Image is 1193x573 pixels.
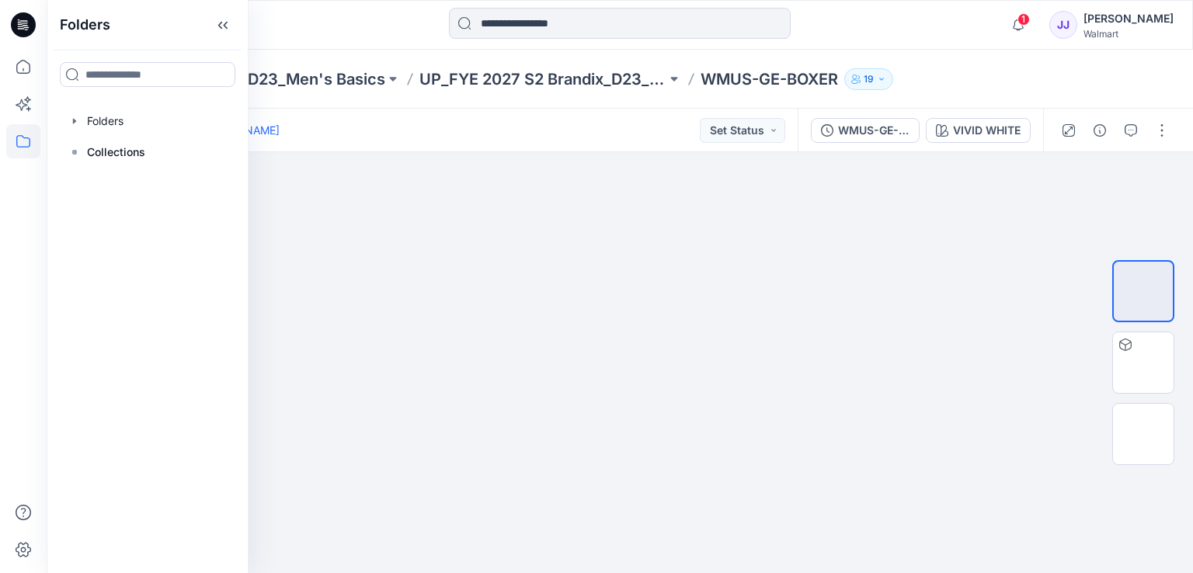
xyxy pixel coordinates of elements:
[701,68,838,90] p: WMUS-GE-BOXER
[1083,28,1174,40] div: Walmart
[864,71,874,88] p: 19
[1017,13,1030,26] span: 1
[811,118,920,143] button: WMUS-GE-BOXER
[87,143,145,161] p: Collections
[1087,118,1112,143] button: Details
[953,122,1021,139] div: VIVID WHITE
[419,68,666,90] a: UP_FYE 2027 S2 Brandix_D23_Men's Basics- [PERSON_NAME]
[926,118,1031,143] button: VIVID WHITE
[844,68,893,90] button: 19
[1049,11,1077,39] div: JJ
[838,122,910,139] div: WMUS-GE-BOXER
[155,68,385,90] a: UP_Brandix_D23_Men's Basics
[1083,9,1174,28] div: [PERSON_NAME]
